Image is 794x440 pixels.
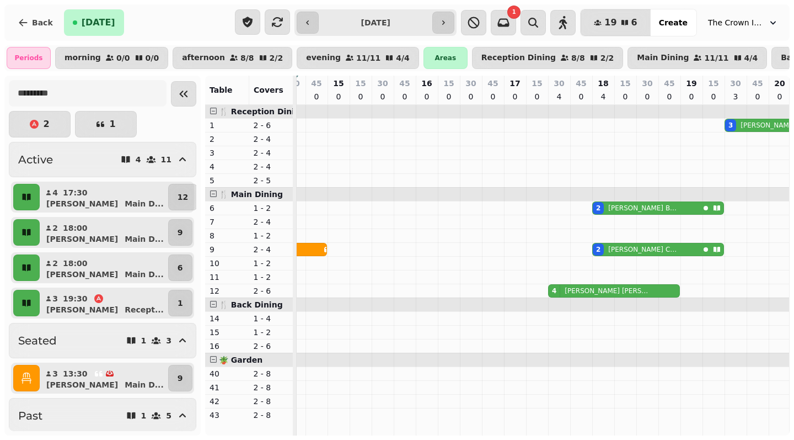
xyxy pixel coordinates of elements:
[18,152,53,167] h2: Active
[596,245,600,254] div: 2
[311,78,321,89] p: 45
[178,298,183,309] p: 1
[168,290,192,316] button: 1
[552,287,556,295] div: 4
[254,258,289,269] p: 1 - 2
[576,78,586,89] p: 45
[608,204,678,213] p: [PERSON_NAME] Brown
[254,285,289,296] p: 2 - 6
[254,175,289,186] p: 2 - 5
[627,47,767,69] button: Main Dining11/114/4
[254,134,289,145] p: 2 - 4
[289,78,299,89] p: 30
[46,198,118,209] p: [PERSON_NAME]
[481,54,556,62] p: Reception Dining
[146,54,159,62] p: 0 / 0
[43,120,49,129] p: 2
[52,222,58,234] p: 2
[509,78,520,89] p: 17
[178,373,183,384] p: 9
[63,222,88,234] p: 18:00
[730,78,741,89] p: 30
[421,78,432,89] p: 16
[219,356,262,364] span: 🪴 Garden
[355,78,366,89] p: 15
[125,234,164,245] p: Main D ...
[596,204,600,213] div: 2
[42,365,166,391] button: 313:30[PERSON_NAME]Main D...
[210,272,245,283] p: 11
[642,78,652,89] p: 30
[63,258,88,269] p: 18:00
[9,398,196,433] button: Past15
[396,54,410,62] p: 4 / 4
[511,91,519,102] p: 0
[620,78,630,89] p: 15
[46,379,118,390] p: [PERSON_NAME]
[42,290,166,316] button: 319:30[PERSON_NAME]Recept...
[487,78,498,89] p: 45
[571,54,585,62] p: 8 / 8
[270,54,283,62] p: 2 / 2
[254,120,289,131] p: 2 - 6
[210,120,245,131] p: 1
[554,78,564,89] p: 30
[63,187,88,198] p: 17:30
[52,368,58,379] p: 3
[377,78,388,89] p: 30
[18,333,57,348] h2: Seated
[168,184,197,210] button: 12
[210,244,245,255] p: 9
[297,47,419,69] button: evening11/114/4
[752,78,763,89] p: 45
[333,78,344,89] p: 15
[210,175,245,186] p: 5
[254,313,289,324] p: 1 - 4
[254,341,289,352] p: 2 - 6
[210,382,245,393] p: 41
[604,18,616,27] span: 19
[254,327,289,338] p: 1 - 2
[753,91,762,102] p: 0
[306,54,341,62] p: evening
[63,293,88,304] p: 19:30
[65,54,101,62] p: morning
[334,91,343,102] p: 0
[599,91,608,102] p: 4
[168,365,192,391] button: 9
[489,91,497,102] p: 0
[219,300,283,309] span: 🍴 Back Dining
[75,111,137,137] button: 1
[423,47,468,69] div: Areas
[171,81,196,107] button: Collapse sidebar
[533,91,541,102] p: 0
[210,203,245,214] p: 6
[532,78,542,89] p: 15
[608,245,678,254] p: [PERSON_NAME] Cranfield
[210,313,245,324] p: 14
[254,147,289,158] p: 2 - 4
[465,78,476,89] p: 30
[178,227,183,238] p: 9
[708,17,763,28] span: The Crown Inn
[701,13,785,33] button: The Crown Inn
[775,91,784,102] p: 0
[687,91,696,102] p: 0
[704,54,728,62] p: 11 / 11
[63,368,88,379] p: 13:30
[55,47,168,69] button: morning0/00/0
[210,216,245,227] p: 7
[254,203,289,214] p: 1 - 2
[161,156,171,163] p: 11
[254,382,289,393] p: 2 - 8
[774,78,785,89] p: 20
[168,255,192,281] button: 6
[598,78,608,89] p: 18
[708,78,718,89] p: 15
[254,244,289,255] p: 2 - 4
[555,91,564,102] p: 4
[240,54,254,62] p: 8 / 8
[400,91,409,102] p: 0
[168,219,192,246] button: 9
[42,255,166,281] button: 218:00[PERSON_NAME]Main D...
